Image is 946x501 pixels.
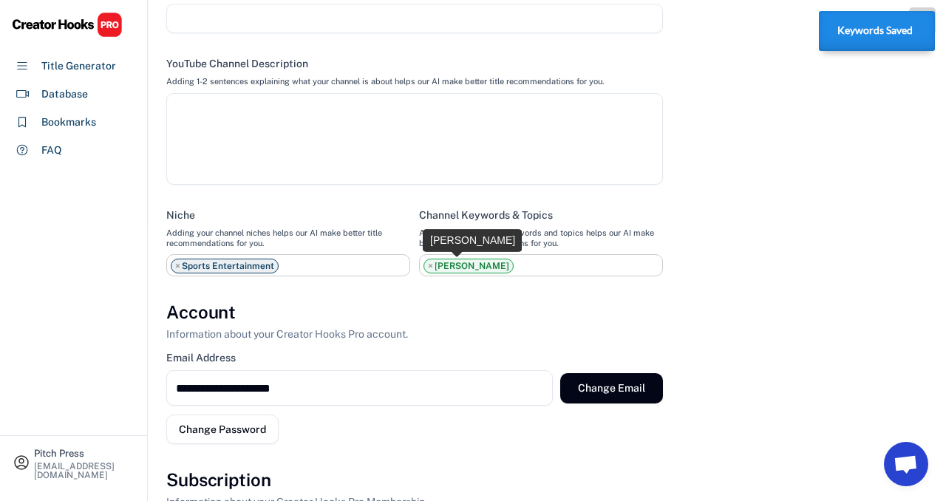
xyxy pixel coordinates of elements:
[166,415,279,444] button: Change Password
[166,228,410,249] div: Adding your channel niches helps our AI make better title recommendations for you.
[34,462,135,480] div: [EMAIL_ADDRESS][DOMAIN_NAME]
[175,262,180,270] span: ×
[884,442,928,486] a: Open chat
[419,208,553,222] div: Channel Keywords & Topics
[41,86,88,102] div: Database
[41,58,116,74] div: Title Generator
[166,327,408,342] div: Information about your Creator Hooks Pro account.
[34,449,135,458] div: Pitch Press
[41,115,96,130] div: Bookmarks
[560,373,663,403] button: Change Email
[837,24,913,36] strong: Keywords Saved
[166,76,604,86] div: Adding 1-2 sentences explaining what your channel is about helps our AI make better title recomme...
[419,228,663,249] div: Adding your channel's keywords and topics helps our AI make better title recommendations for you.
[428,262,433,270] span: ×
[166,300,236,325] h3: Account
[166,351,236,364] div: Email Address
[423,259,514,273] li: [PERSON_NAME]
[166,468,271,493] h3: Subscription
[12,12,123,38] img: CHPRO%20Logo.svg
[166,57,308,70] div: YouTube Channel Description
[166,208,195,222] div: Niche
[171,259,279,273] li: Sports Entertainment
[41,143,62,158] div: FAQ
